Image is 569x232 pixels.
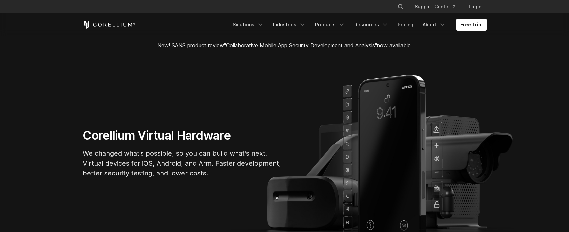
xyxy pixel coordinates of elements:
[456,19,487,31] a: Free Trial
[463,1,487,13] a: Login
[157,42,412,49] span: New! SANS product review now available.
[311,19,349,31] a: Products
[395,1,407,13] button: Search
[83,148,282,178] p: We changed what's possible, so you can build what's next. Virtual devices for iOS, Android, and A...
[350,19,392,31] a: Resources
[229,19,487,31] div: Navigation Menu
[83,128,282,143] h1: Corellium Virtual Hardware
[394,19,417,31] a: Pricing
[389,1,487,13] div: Navigation Menu
[229,19,268,31] a: Solutions
[224,42,377,49] a: "Collaborative Mobile App Security Development and Analysis"
[269,19,310,31] a: Industries
[83,21,136,29] a: Corellium Home
[419,19,450,31] a: About
[409,1,461,13] a: Support Center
